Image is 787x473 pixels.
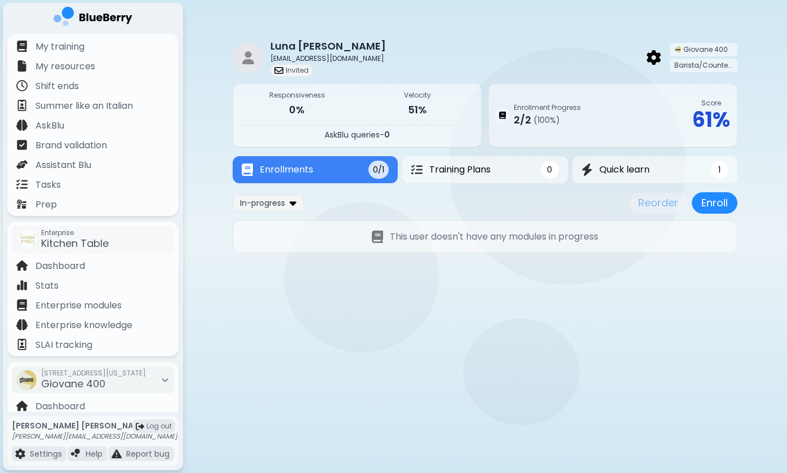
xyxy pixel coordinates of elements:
img: company logo [54,7,132,30]
img: file icon [16,339,28,350]
img: company thumbnail [19,231,37,249]
span: Quick learn [599,163,650,176]
p: 51% [361,102,474,118]
img: Training Plans [411,164,423,175]
p: [PERSON_NAME] [PERSON_NAME] [12,421,177,431]
p: Prep [35,198,57,211]
p: Help [86,449,103,459]
img: Quick learn [581,163,593,176]
p: 2 / 2 [514,112,531,128]
span: Giovane 400 [41,377,105,391]
p: Report bug [126,449,170,459]
img: Enrollments [242,163,253,176]
img: file icon [16,80,28,91]
p: Responsiveness [240,91,354,100]
p: Brand validation [35,139,107,152]
img: logout [136,422,144,431]
span: 0 [547,165,552,175]
p: Score [692,99,730,108]
img: file icon [16,179,28,190]
button: EnrollmentsEnrollments0/1 [233,156,398,183]
p: 0% [240,102,354,118]
img: file icon [16,280,28,291]
span: ( 100 %) [533,115,560,125]
button: Enroll [692,192,737,214]
img: file icon [71,449,81,459]
img: restaurant [233,42,264,73]
p: - [240,130,474,140]
img: company thumbnail [16,370,37,390]
img: file icon [16,319,28,330]
p: Summer like an Italian [35,99,133,113]
img: file icon [16,120,28,131]
span: Giovane 400 [683,45,728,54]
p: 61 % [692,108,730,132]
img: file icon [16,400,28,412]
p: Luna [PERSON_NAME] [270,38,386,54]
p: My training [35,40,85,54]
p: Enterprise modules [35,299,122,312]
img: file icon [16,41,28,52]
button: Training PlansTraining Plans0 [402,156,567,183]
img: file icon [112,449,122,459]
img: file icon [16,198,28,210]
span: Training Plans [429,163,491,176]
span: Enrollments [260,163,313,176]
img: file icon [274,66,283,75]
img: dropdown [290,197,296,208]
p: AskBlu [35,119,64,132]
span: Enterprise [41,228,109,237]
span: 0 [384,129,390,140]
span: Kitchen Table [41,236,109,250]
p: Tasks [35,178,61,192]
img: Enrollment Progress [499,112,506,120]
p: My resources [35,60,95,73]
button: Quick learnQuick learn1 [572,156,737,183]
p: Assistant Blu [35,158,91,172]
img: file icon [16,299,28,311]
span: AskBlu queries [324,129,380,140]
span: Log out [146,422,172,431]
p: Enterprise knowledge [35,319,132,332]
span: 0/1 [373,165,384,175]
img: file icon [16,260,28,271]
p: Enrollment Progress [514,103,581,112]
p: Shift ends [35,79,79,93]
img: file icon [16,139,28,151]
span: [STREET_ADDRESS][US_STATE] [41,369,146,378]
img: file icon [16,159,28,170]
p: [PERSON_NAME][EMAIL_ADDRESS][DOMAIN_NAME] [12,432,177,441]
img: company thumbnail [674,46,681,53]
p: Settings [30,449,62,459]
span: 1 [718,165,721,175]
img: file icon [16,60,28,72]
p: SLAI tracking [35,338,92,352]
p: Stats [35,279,59,293]
p: Dashboard [35,259,85,273]
img: file icon [15,449,25,459]
img: No teams [372,231,383,244]
span: In-progress [240,198,285,208]
p: Invited [286,66,309,75]
img: back arrow [647,50,661,65]
p: Velocity [361,91,474,100]
p: This user doesn't have any modules in progress [390,230,598,244]
div: Barista/Counter Server [670,59,737,72]
p: [EMAIL_ADDRESS][DOMAIN_NAME] [270,54,395,63]
p: Dashboard [35,400,85,413]
img: file icon [16,100,28,111]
